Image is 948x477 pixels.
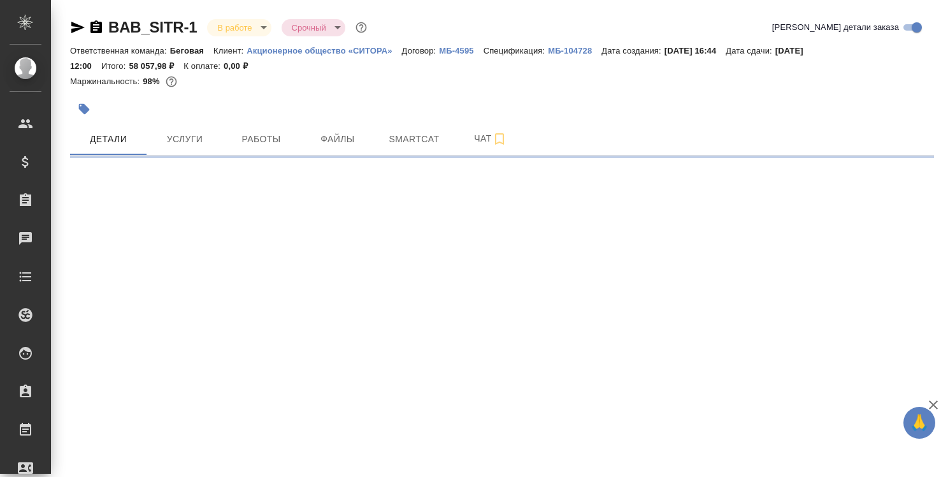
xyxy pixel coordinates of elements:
[439,46,483,55] p: МБ-4595
[353,19,370,36] button: Доп статусы указывают на важность/срочность заказа
[726,46,775,55] p: Дата сдачи:
[163,73,180,90] button: 784.00 RUB;
[154,131,215,147] span: Услуги
[129,61,183,71] p: 58 057,98 ₽
[108,18,197,36] a: BAB_SITR-1
[70,20,85,35] button: Скопировать ссылку для ЯМессенджера
[282,19,345,36] div: В работе
[70,95,98,123] button: Добавить тэг
[101,61,129,71] p: Итого:
[548,45,601,55] a: МБ-104728
[183,61,224,71] p: К оплате:
[78,131,139,147] span: Детали
[213,22,255,33] button: В работе
[143,77,162,86] p: 98%
[460,131,521,147] span: Чат
[384,131,445,147] span: Smartcat
[70,77,143,86] p: Маржинальность:
[224,61,257,71] p: 0,00 ₽
[247,45,401,55] a: Акционерное общество «СИТОРА»
[439,45,483,55] a: МБ-4595
[89,20,104,35] button: Скопировать ссылку
[231,131,292,147] span: Работы
[70,46,170,55] p: Ответственная команда:
[307,131,368,147] span: Файлы
[548,46,601,55] p: МБ-104728
[213,46,247,55] p: Клиент:
[664,46,726,55] p: [DATE] 16:44
[207,19,271,36] div: В работе
[492,131,507,147] svg: Подписаться
[772,21,899,34] span: [PERSON_NAME] детали заказа
[247,46,401,55] p: Акционерное общество «СИТОРА»
[908,409,930,436] span: 🙏
[601,46,664,55] p: Дата создания:
[903,407,935,439] button: 🙏
[484,46,548,55] p: Спецификация:
[288,22,330,33] button: Срочный
[402,46,440,55] p: Договор:
[170,46,213,55] p: Беговая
